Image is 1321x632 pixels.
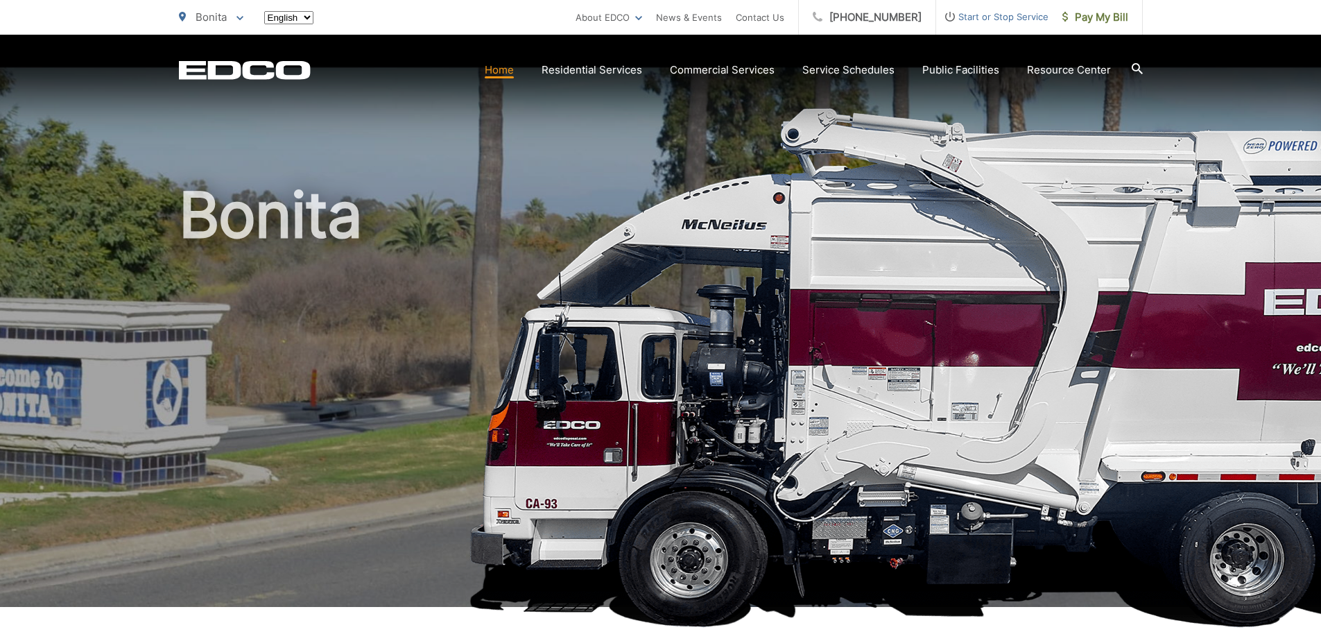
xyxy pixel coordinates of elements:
[736,9,784,26] a: Contact Us
[264,11,313,24] select: Select a language
[485,62,514,78] a: Home
[656,9,722,26] a: News & Events
[179,60,311,80] a: EDCD logo. Return to the homepage.
[196,10,227,24] span: Bonita
[1027,62,1111,78] a: Resource Center
[670,62,775,78] a: Commercial Services
[1062,9,1128,26] span: Pay My Bill
[542,62,642,78] a: Residential Services
[179,180,1143,620] h1: Bonita
[922,62,999,78] a: Public Facilities
[802,62,895,78] a: Service Schedules
[576,9,642,26] a: About EDCO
